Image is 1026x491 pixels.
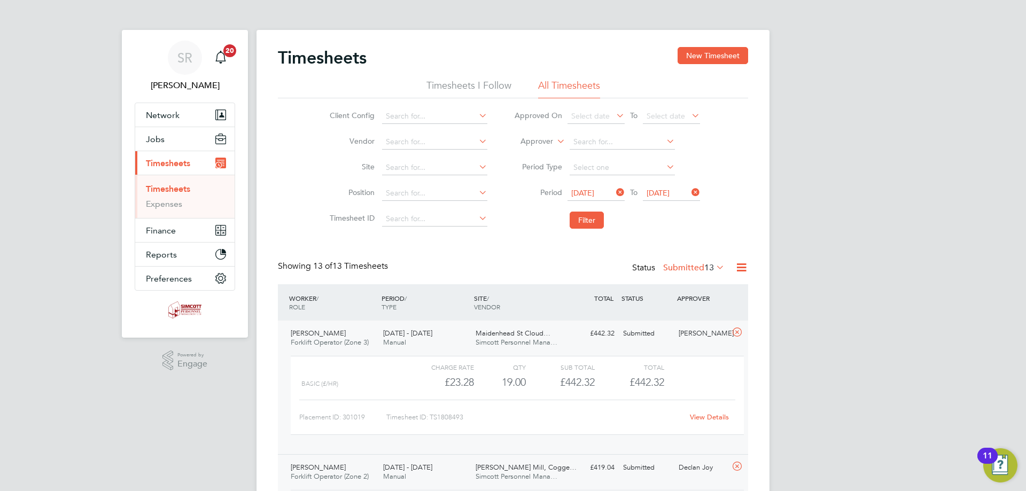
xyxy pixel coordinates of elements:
[405,361,474,373] div: Charge rate
[487,294,489,302] span: /
[704,262,714,273] span: 13
[146,184,190,194] a: Timesheets
[327,162,375,172] label: Site
[674,459,730,477] div: Declan Joy
[278,47,367,68] h2: Timesheets
[476,338,557,347] span: Simcott Personnel Mana…
[619,289,674,308] div: STATUS
[146,199,182,209] a: Expenses
[146,274,192,284] span: Preferences
[476,463,577,472] span: [PERSON_NAME] Mill, Cogge…
[570,212,604,229] button: Filter
[135,219,235,242] button: Finance
[647,188,670,198] span: [DATE]
[571,188,594,198] span: [DATE]
[476,472,557,481] span: Simcott Personnel Mana…
[135,243,235,266] button: Reports
[135,103,235,127] button: Network
[135,41,235,92] a: SR[PERSON_NAME]
[383,329,432,338] span: [DATE] - [DATE]
[474,361,526,373] div: QTY
[301,380,338,387] span: Basic (£/HR)
[674,289,730,308] div: APPROVER
[327,213,375,223] label: Timesheet ID
[526,373,595,391] div: £442.32
[674,325,730,342] div: [PERSON_NAME]
[146,158,190,168] span: Timesheets
[570,135,675,150] input: Search for...
[177,350,207,360] span: Powered by
[289,302,305,311] span: ROLE
[299,409,386,426] div: Placement ID: 301019
[291,329,346,338] span: [PERSON_NAME]
[382,135,487,150] input: Search for...
[177,51,192,65] span: SR
[563,459,619,477] div: £419.04
[278,261,390,272] div: Showing
[135,127,235,151] button: Jobs
[135,301,235,318] a: Go to home page
[313,261,388,271] span: 13 Timesheets
[286,289,379,316] div: WORKER
[327,111,375,120] label: Client Config
[379,289,471,316] div: PERIOD
[594,294,613,302] span: TOTAL
[162,350,208,371] a: Powered byEngage
[471,289,564,316] div: SITE
[291,338,369,347] span: Forklift Operator (Zone 3)
[382,302,397,311] span: TYPE
[146,225,176,236] span: Finance
[632,261,727,276] div: Status
[382,109,487,124] input: Search for...
[983,456,992,470] div: 11
[563,325,619,342] div: £442.32
[663,262,725,273] label: Submitted
[383,463,432,472] span: [DATE] - [DATE]
[177,360,207,369] span: Engage
[382,160,487,175] input: Search for...
[514,188,562,197] label: Period
[505,136,553,147] label: Approver
[627,185,641,199] span: To
[386,409,683,426] div: Timesheet ID: TS1808493
[405,294,407,302] span: /
[514,162,562,172] label: Period Type
[146,134,165,144] span: Jobs
[146,110,180,120] span: Network
[474,302,500,311] span: VENDOR
[135,267,235,290] button: Preferences
[316,294,318,302] span: /
[383,338,406,347] span: Manual
[595,361,664,373] div: Total
[647,111,685,121] span: Select date
[210,41,231,75] a: 20
[526,361,595,373] div: Sub Total
[122,30,248,338] nav: Main navigation
[327,136,375,146] label: Vendor
[383,472,406,481] span: Manual
[538,79,600,98] li: All Timesheets
[619,459,674,477] div: Submitted
[327,188,375,197] label: Position
[135,79,235,92] span: Scott Ridgers
[629,376,664,388] span: £442.32
[570,160,675,175] input: Select one
[135,175,235,218] div: Timesheets
[291,472,369,481] span: Forklift Operator (Zone 2)
[426,79,511,98] li: Timesheets I Follow
[168,301,202,318] img: simcott-logo-retina.png
[514,111,562,120] label: Approved On
[405,373,474,391] div: £23.28
[627,108,641,122] span: To
[313,261,332,271] span: 13 of
[146,250,177,260] span: Reports
[476,329,550,338] span: Maidenhead St Cloud…
[474,373,526,391] div: 19.00
[690,412,729,422] a: View Details
[223,44,236,57] span: 20
[983,448,1017,482] button: Open Resource Center, 11 new notifications
[619,325,674,342] div: Submitted
[678,47,748,64] button: New Timesheet
[135,151,235,175] button: Timesheets
[291,463,346,472] span: [PERSON_NAME]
